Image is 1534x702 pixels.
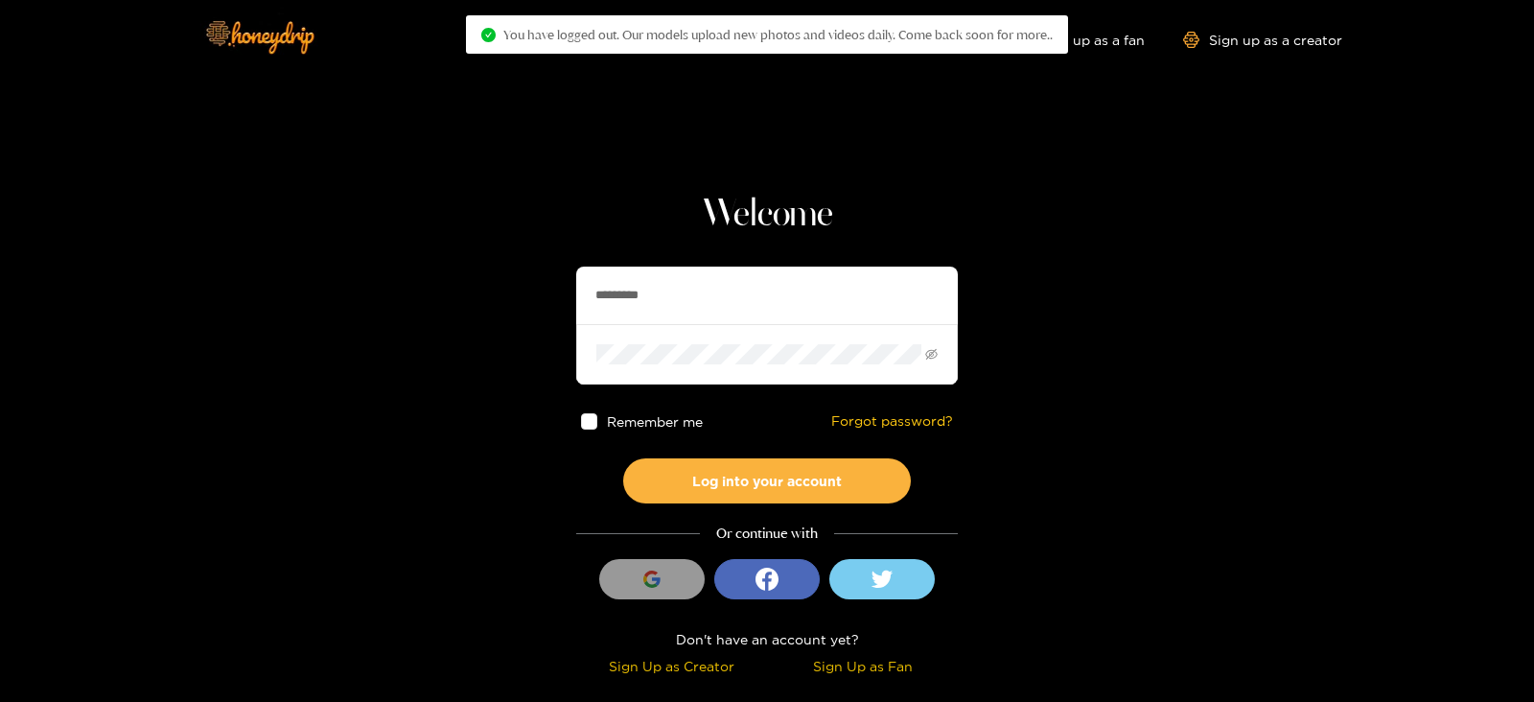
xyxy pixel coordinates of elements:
[607,414,703,429] span: Remember me
[623,458,911,503] button: Log into your account
[576,628,958,650] div: Don't have an account yet?
[831,413,953,430] a: Forgot password?
[581,655,762,677] div: Sign Up as Creator
[772,655,953,677] div: Sign Up as Fan
[576,192,958,238] h1: Welcome
[925,348,938,361] span: eye-invisible
[503,27,1053,42] span: You have logged out. Our models upload new photos and videos daily. Come back soon for more..
[576,523,958,545] div: Or continue with
[1183,32,1342,48] a: Sign up as a creator
[1013,32,1145,48] a: Sign up as a fan
[481,28,496,42] span: check-circle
